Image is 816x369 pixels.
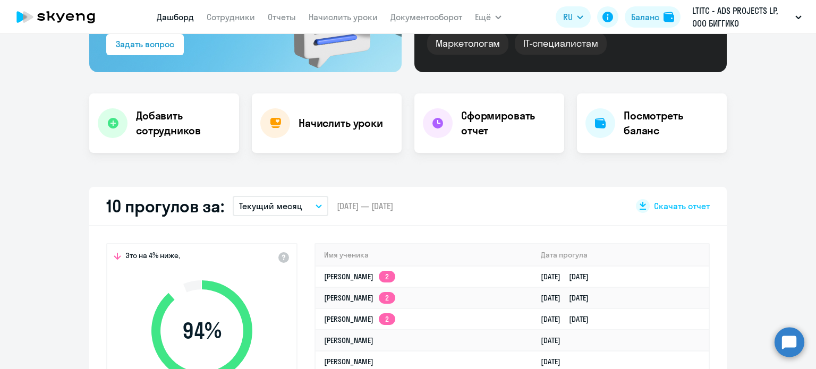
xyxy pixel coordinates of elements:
app-skyeng-badge: 2 [379,292,395,304]
a: [DATE][DATE] [541,293,597,303]
a: Сотрудники [207,12,255,22]
a: Начислить уроки [309,12,378,22]
h4: Сформировать отчет [461,108,556,138]
h4: Посмотреть баланс [624,108,718,138]
a: [PERSON_NAME]2 [324,314,395,324]
span: Скачать отчет [654,200,710,212]
p: LTITC - ADS PROJECTS LP, ООО БИГГИКО [692,4,791,30]
a: [DATE] [541,357,569,366]
app-skyeng-badge: 2 [379,271,395,282]
a: [DATE] [541,336,569,345]
a: Дашборд [157,12,194,22]
app-skyeng-badge: 2 [379,313,395,325]
th: Имя ученика [316,244,532,266]
button: Балансbalance [625,6,681,28]
button: Текущий месяц [233,196,328,216]
div: Баланс [631,11,659,23]
button: RU [556,6,591,28]
p: Текущий месяц [239,200,302,212]
h4: Добавить сотрудников [136,108,231,138]
a: [PERSON_NAME]2 [324,293,395,303]
a: Отчеты [268,12,296,22]
h2: 10 прогулов за: [106,195,224,217]
span: Ещё [475,11,491,23]
div: Задать вопрос [116,38,174,50]
button: LTITC - ADS PROJECTS LP, ООО БИГГИКО [687,4,807,30]
span: RU [563,11,573,23]
a: [PERSON_NAME]2 [324,272,395,281]
a: [DATE][DATE] [541,314,597,324]
span: Это на 4% ниже, [125,251,180,263]
a: [PERSON_NAME] [324,357,373,366]
th: Дата прогула [532,244,709,266]
a: [DATE][DATE] [541,272,597,281]
span: 94 % [141,318,263,344]
span: [DATE] — [DATE] [337,200,393,212]
h4: Начислить уроки [299,116,383,131]
div: Маркетологам [427,32,508,55]
a: Документооборот [390,12,462,22]
button: Задать вопрос [106,34,184,55]
div: IT-специалистам [515,32,606,55]
button: Ещё [475,6,501,28]
a: [PERSON_NAME] [324,336,373,345]
img: balance [664,12,674,22]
